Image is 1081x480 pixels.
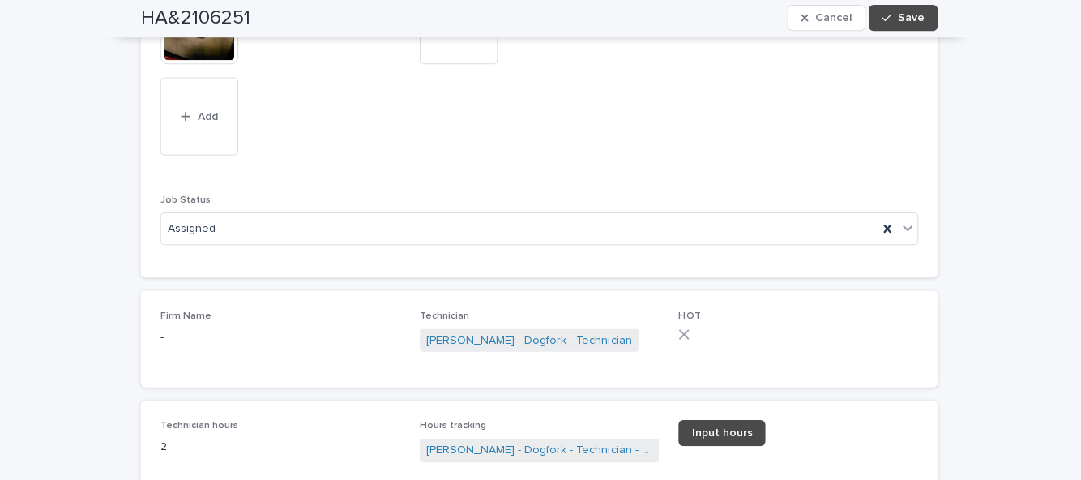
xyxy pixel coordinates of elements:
a: [PERSON_NAME] - Dogfork - Technician [428,332,633,349]
span: Technician hours [163,421,241,431]
h2: HA&2106251 [143,8,253,32]
span: Technician [421,311,471,321]
span: Firm Name [163,311,214,321]
p: - [163,329,402,346]
p: 2 [163,439,402,456]
span: Assigned [170,221,218,238]
a: Input hours [679,420,766,446]
span: Input hours [692,427,753,439]
span: HOT [679,311,701,321]
span: Hours tracking [421,421,488,431]
span: Job Status [163,196,213,206]
span: Save [898,14,925,25]
button: Add [163,79,241,156]
span: Add [200,112,220,123]
span: Cancel [815,14,852,25]
button: Save [869,6,938,32]
button: Cancel [788,6,865,32]
a: [PERSON_NAME] - Dogfork - Technician - HA&2106251 - 3669 [428,442,654,459]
